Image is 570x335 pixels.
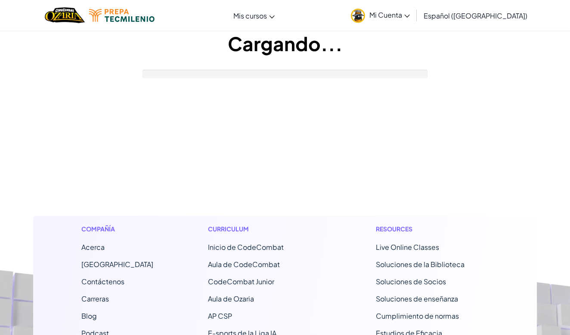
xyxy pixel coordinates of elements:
[81,260,153,269] a: [GEOGRAPHIC_DATA]
[81,224,153,234] h1: Compañía
[419,4,532,27] a: Español ([GEOGRAPHIC_DATA])
[376,294,458,303] a: Soluciones de enseñanza
[81,294,109,303] a: Carreras
[347,2,414,29] a: Mi Cuenta
[376,277,446,286] a: Soluciones de Socios
[208,277,274,286] a: CodeCombat Junior
[81,243,105,252] a: Acerca
[208,260,280,269] a: Aula de CodeCombat
[233,11,267,20] span: Mis cursos
[81,277,124,286] span: Contáctenos
[376,243,439,252] a: Live Online Classes
[81,311,97,320] a: Blog
[208,243,284,252] span: Inicio de CodeCombat
[89,9,155,22] img: Tecmilenio logo
[351,9,365,23] img: avatar
[424,11,527,20] span: Español ([GEOGRAPHIC_DATA])
[208,224,321,234] h1: Curriculum
[208,311,232,320] a: AP CSP
[376,260,465,269] a: Soluciones de la Biblioteca
[369,10,410,19] span: Mi Cuenta
[45,6,85,24] a: Ozaria by CodeCombat logo
[229,4,279,27] a: Mis cursos
[45,6,85,24] img: Home
[376,311,459,320] a: Cumplimiento de normas
[376,224,489,234] h1: Resources
[208,294,254,303] a: Aula de Ozaria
